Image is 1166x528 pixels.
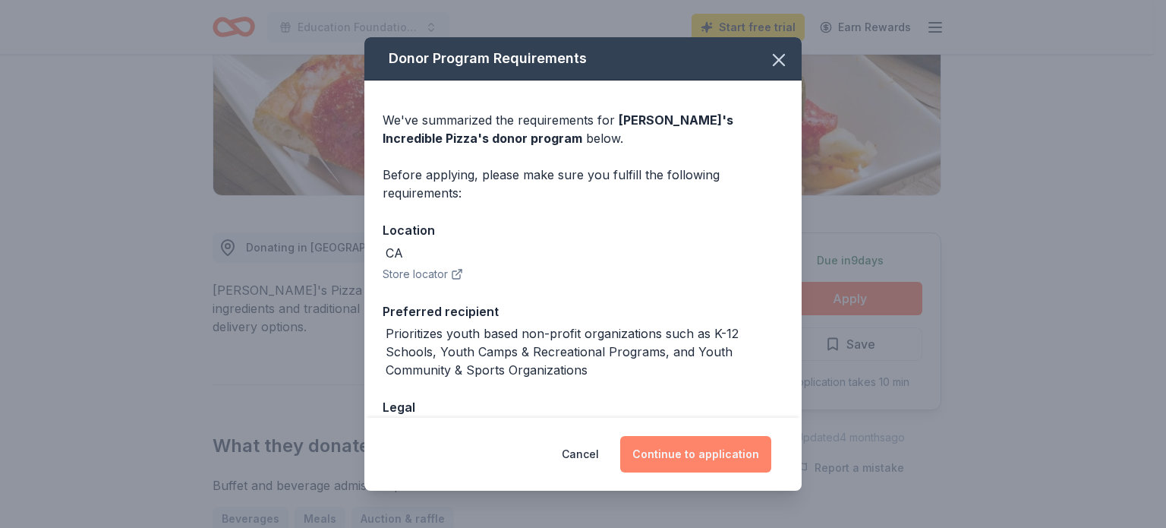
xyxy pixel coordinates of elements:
div: Prioritizes youth based non-profit organizations such as K-12 Schools, Youth Camps & Recreational... [386,324,783,379]
button: Store locator [383,265,463,283]
button: Continue to application [620,436,771,473]
div: We've summarized the requirements for below. [383,111,783,147]
div: Before applying, please make sure you fulfill the following requirements: [383,166,783,202]
div: Donor Program Requirements [364,37,802,81]
div: Legal [383,397,783,417]
div: CA [386,244,403,262]
div: Location [383,220,783,240]
button: Cancel [562,436,599,473]
div: Preferred recipient [383,302,783,321]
